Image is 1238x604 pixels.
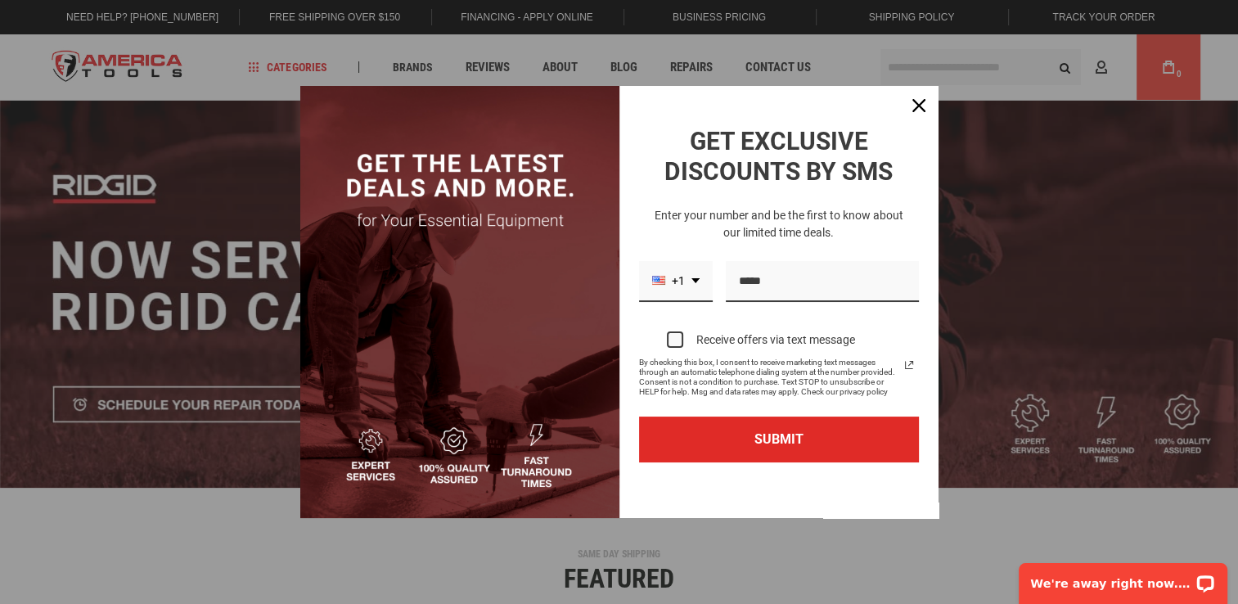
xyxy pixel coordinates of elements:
p: our limited time deals. [639,224,919,241]
svg: close icon [912,99,925,112]
svg: dropdown arrow [691,278,700,283]
svg: link icon [899,355,919,375]
span: +1 [672,274,685,288]
p: Enter your number and be the first to know about [639,207,919,224]
input: Phone number field [726,261,919,303]
div: Phone number prefix [639,261,713,303]
iframe: LiveChat chat widget [1008,552,1238,604]
span: By checking this box, I consent to receive marketing text messages through an automatic telephone... [639,358,899,397]
a: Read our Privacy Policy [899,355,919,375]
button: SUBMIT [639,417,919,462]
strong: GET EXCLUSIVE DISCOUNTS BY SMS [664,127,893,187]
div: Receive offers via text message [696,333,855,347]
button: Close [899,86,939,125]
